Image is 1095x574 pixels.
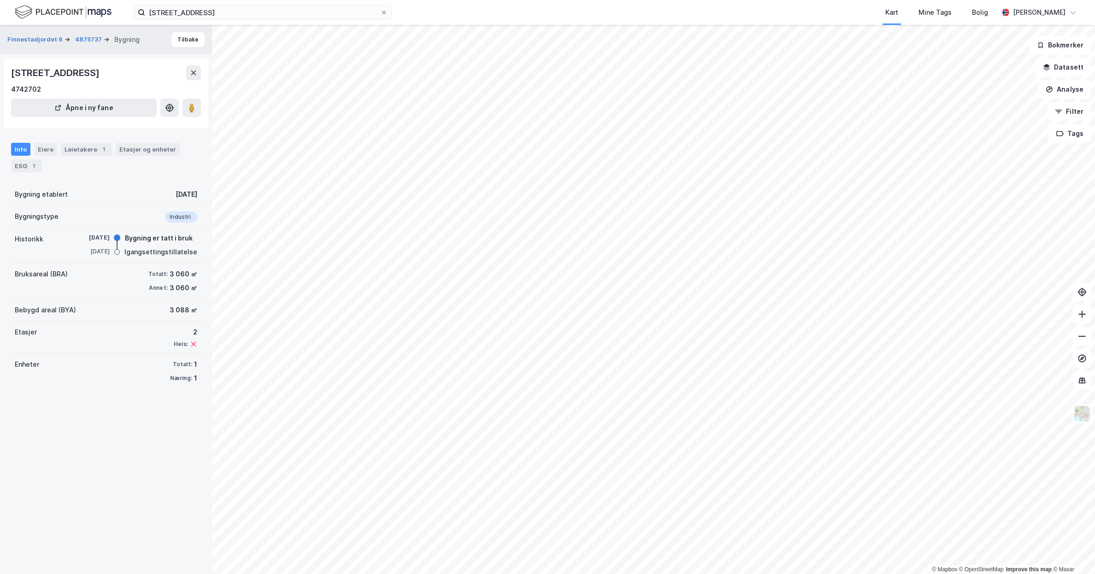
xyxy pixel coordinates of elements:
[1013,7,1066,18] div: [PERSON_NAME]
[99,145,108,154] div: 1
[173,361,192,368] div: Totalt:
[1073,405,1091,422] img: Z
[1029,36,1091,54] button: Bokmerker
[932,566,957,573] a: Mapbox
[11,159,42,172] div: ESG
[125,233,193,244] div: Bygning er tatt i bruk
[15,305,76,316] div: Bebygd areal (BYA)
[11,84,41,95] div: 4742702
[1048,124,1091,143] button: Tags
[15,189,68,200] div: Bygning etablert
[15,234,43,245] div: Historikk
[148,270,168,278] div: Totalt:
[75,35,104,44] button: 4875737
[15,4,112,20] img: logo.f888ab2527a4732fd821a326f86c7f29.svg
[29,161,38,170] div: 1
[170,305,197,316] div: 3 088 ㎡
[7,35,65,44] button: Finnestadjordet 6
[73,247,110,256] div: [DATE]
[170,269,197,280] div: 3 060 ㎡
[885,7,898,18] div: Kart
[1035,58,1091,76] button: Datasett
[194,373,197,384] div: 1
[1038,80,1091,99] button: Analyse
[73,234,110,242] div: [DATE]
[174,327,197,338] div: 2
[176,189,197,200] div: [DATE]
[149,284,168,292] div: Annet:
[11,65,101,80] div: [STREET_ADDRESS]
[34,143,57,156] div: Eiere
[15,211,59,222] div: Bygningstype
[114,34,140,45] div: Bygning
[170,375,192,382] div: Næring:
[119,145,176,153] div: Etasjer og enheter
[145,6,380,19] input: Søk på adresse, matrikkel, gårdeiere, leietakere eller personer
[194,359,197,370] div: 1
[1047,102,1091,121] button: Filter
[972,7,988,18] div: Bolig
[11,143,30,156] div: Info
[174,340,188,348] div: Heis:
[11,99,157,117] button: Åpne i ny fane
[1049,530,1095,574] iframe: Chat Widget
[959,566,1004,573] a: OpenStreetMap
[918,7,952,18] div: Mine Tags
[170,282,197,293] div: 3 060 ㎡
[15,359,39,370] div: Enheter
[61,143,112,156] div: Leietakere
[15,269,68,280] div: Bruksareal (BRA)
[15,327,37,338] div: Etasjer
[171,32,205,47] button: Tilbake
[1006,566,1052,573] a: Improve this map
[124,246,197,258] div: Igangsettingstillatelse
